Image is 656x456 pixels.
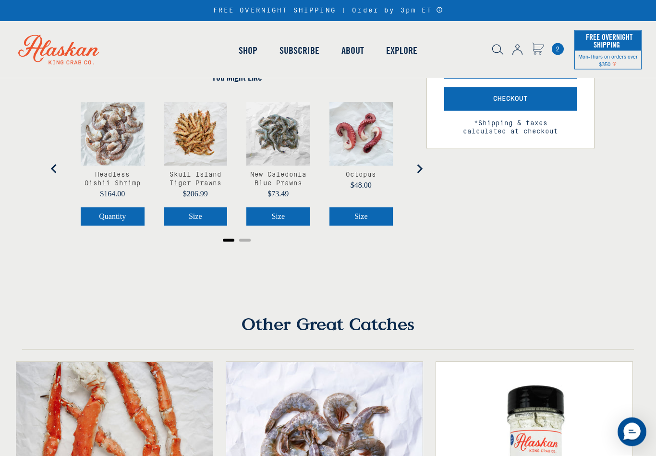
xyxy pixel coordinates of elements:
button: Go to page 2 [239,239,251,242]
span: Free Overnight Shipping [583,30,632,52]
div: Messenger Dummy Widget [618,418,646,446]
button: Select Headless Oishii Shrimp quantity [81,208,145,226]
a: Subscribe [268,23,330,78]
h4: Other Great Catches [22,313,634,350]
div: You Might Like [61,93,412,245]
span: Size [189,213,202,221]
img: search [492,45,503,55]
img: Octopus on parchment paper. [329,102,393,166]
a: Announcement Bar Modal [436,7,443,13]
div: product [71,93,154,236]
a: Cart [552,43,564,55]
span: $73.49 [267,190,289,198]
div: product [237,93,320,236]
button: Next slide [410,159,429,179]
button: Select Skull Island Tiger Prawns size [164,208,228,226]
span: Quantity [99,213,126,221]
span: *Shipping & taxes calculated at checkout [444,111,577,136]
span: $48.00 [351,181,372,190]
div: product [154,93,237,236]
img: account [512,45,522,55]
button: Go to page 1 [223,239,234,242]
ul: Select a slide to show [61,236,412,243]
button: Select New Caledonia Blue Prawns size [246,208,310,226]
div: FREE OVERNIGHT SHIPPING | Order by 3pm ET [213,7,443,15]
span: Shipping Notice Icon [612,60,617,67]
button: Checkout [444,87,577,111]
a: Shop [228,23,268,78]
span: $206.99 [183,190,208,198]
img: Alaskan King Crab Co. logo [5,22,113,78]
span: Size [354,213,368,221]
span: Mon-Thurs on orders over $350 [578,53,638,67]
a: Cart [532,43,544,57]
img: Skull Island Prawns [164,102,228,166]
div: product [320,93,403,236]
img: Caledonia blue prawns on parchment paper [246,102,310,166]
span: $164.00 [100,190,125,198]
button: Go to last slide [45,159,64,179]
a: About [330,23,375,78]
button: Select Octopus size [329,208,393,226]
a: Explore [375,23,428,78]
img: Headless Oishii Shrimp [81,102,145,166]
span: Size [271,213,285,221]
span: Checkout [493,95,528,103]
span: 2 [552,43,564,55]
